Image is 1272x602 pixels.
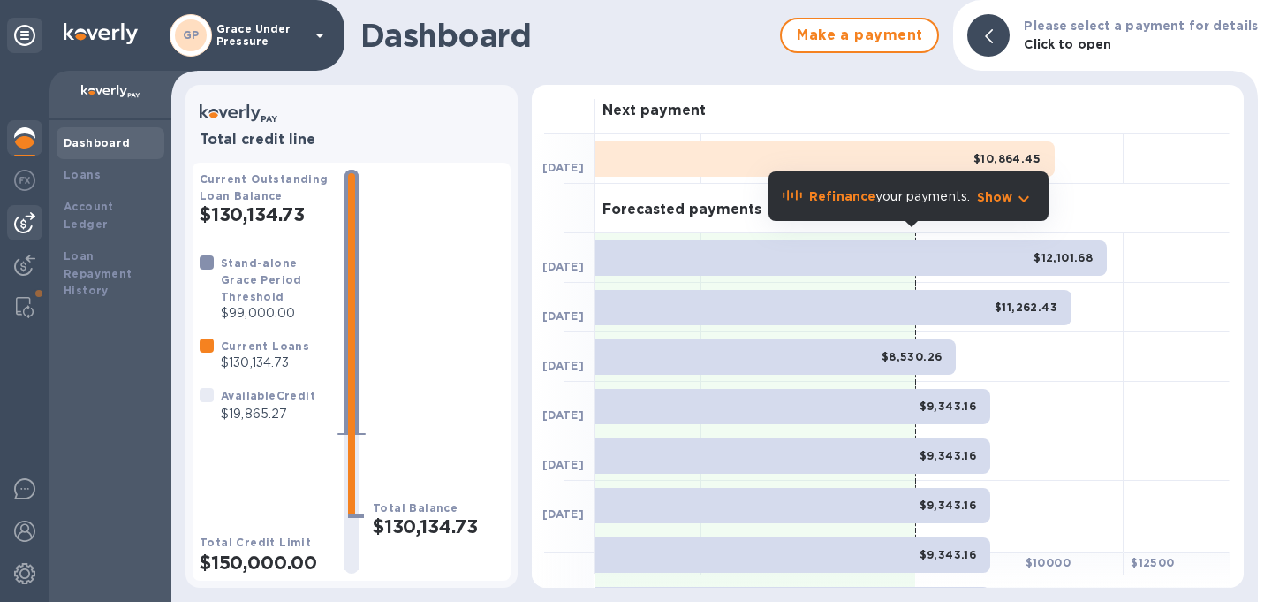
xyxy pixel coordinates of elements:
[64,23,138,44] img: Logo
[1033,251,1093,264] b: $12,101.68
[373,515,503,537] h2: $130,134.73
[221,304,330,323] p: $99,000.00
[360,17,771,54] h1: Dashboard
[542,408,584,422] b: [DATE]
[216,23,305,48] p: Grace Under Pressure
[973,152,1041,165] b: $10,864.45
[977,188,1034,206] button: Show
[809,187,970,206] p: your payments.
[995,301,1057,314] b: $11,262.43
[1024,37,1111,51] b: Click to open
[200,536,311,549] b: Total Credit Limit
[542,359,584,372] b: [DATE]
[373,501,458,514] b: Total Balance
[64,249,132,298] b: Loan Repayment History
[221,256,302,303] b: Stand-alone Grace Period Threshold
[602,103,706,119] h3: Next payment
[542,458,584,471] b: [DATE]
[64,200,114,231] b: Account Ledger
[796,25,923,46] span: Make a payment
[221,339,309,353] b: Current Loans
[977,188,1013,206] p: Show
[602,202,761,218] h3: Forecasted payments
[64,136,131,149] b: Dashboard
[882,350,943,363] b: $8,530.26
[542,309,584,323] b: [DATE]
[200,203,330,225] h2: $130,134.73
[920,449,977,462] b: $9,343.16
[920,499,977,512] b: $9,343.16
[1024,19,1258,33] b: Please select a payment for details
[64,168,101,181] b: Loans
[221,389,315,402] b: Available Credit
[200,552,330,574] h2: $150,000.00
[542,161,584,174] b: [DATE]
[542,507,584,521] b: [DATE]
[1026,556,1071,569] b: $ 10000
[200,132,503,149] h3: Total credit line
[221,354,309,372] p: $130,134.73
[542,260,584,273] b: [DATE]
[183,28,200,42] b: GP
[7,18,42,53] div: Unpin categories
[780,18,939,53] button: Make a payment
[809,189,875,203] b: Refinance
[920,400,977,413] b: $9,343.16
[920,548,977,561] b: $9,343.16
[1131,556,1174,569] b: $ 12500
[200,172,329,202] b: Current Outstanding Loan Balance
[221,405,315,423] p: $19,865.27
[14,170,35,191] img: Foreign exchange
